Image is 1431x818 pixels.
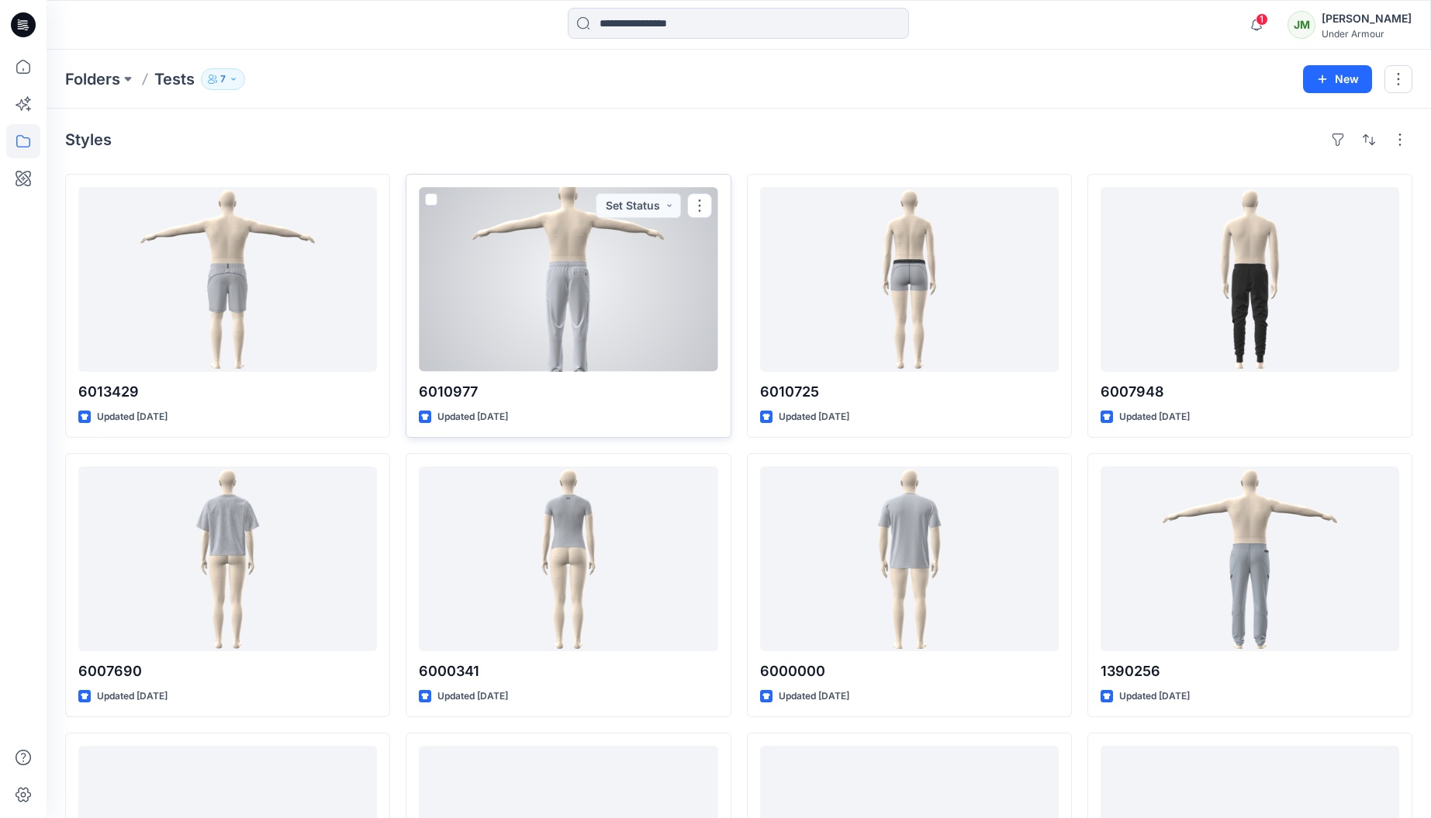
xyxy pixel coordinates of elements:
[220,71,226,88] p: 7
[779,409,849,425] p: Updated [DATE]
[760,660,1059,682] p: 6000000
[1288,11,1315,39] div: JM
[78,187,377,372] a: 6013429
[1101,660,1399,682] p: 1390256
[760,187,1059,372] a: 6010725
[65,68,120,90] a: Folders
[154,68,195,90] p: Tests
[78,466,377,651] a: 6007690
[1119,688,1190,705] p: Updated [DATE]
[419,381,717,403] p: 6010977
[760,466,1059,651] a: 6000000
[1101,466,1399,651] a: 1390256
[437,688,508,705] p: Updated [DATE]
[419,466,717,651] a: 6000341
[1256,13,1268,26] span: 1
[97,688,168,705] p: Updated [DATE]
[1322,9,1412,28] div: [PERSON_NAME]
[1322,28,1412,40] div: Under Armour
[1119,409,1190,425] p: Updated [DATE]
[419,660,717,682] p: 6000341
[78,381,377,403] p: 6013429
[760,381,1059,403] p: 6010725
[419,187,717,372] a: 6010977
[97,409,168,425] p: Updated [DATE]
[1101,187,1399,372] a: 6007948
[779,688,849,705] p: Updated [DATE]
[78,660,377,682] p: 6007690
[1101,381,1399,403] p: 6007948
[201,68,245,90] button: 7
[65,130,112,149] h4: Styles
[1303,65,1372,93] button: New
[437,409,508,425] p: Updated [DATE]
